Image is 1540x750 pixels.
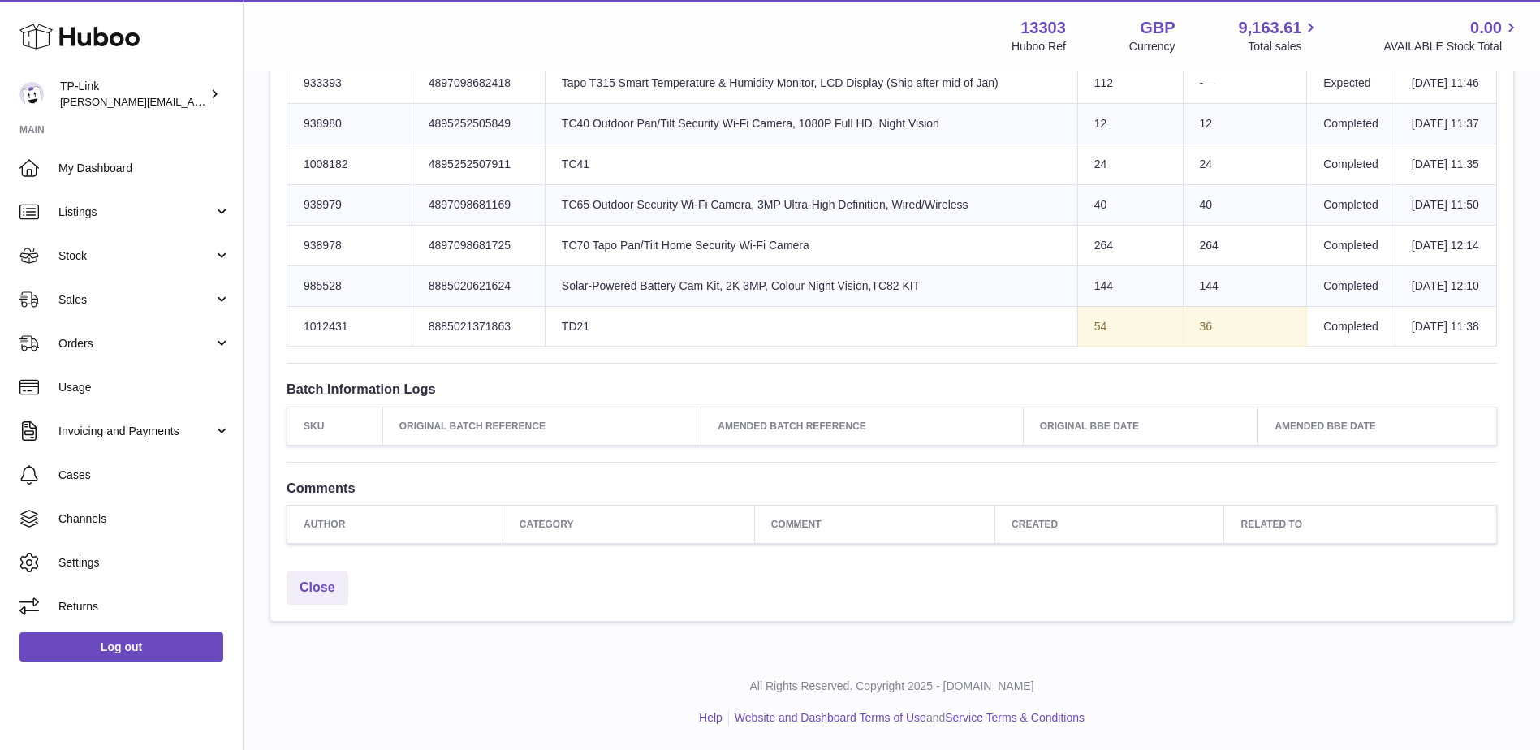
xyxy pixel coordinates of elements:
[503,505,754,543] th: Category
[287,306,412,347] td: 1012431
[1183,63,1307,104] td: -—
[1470,17,1502,39] span: 0.00
[1395,225,1496,265] td: [DATE] 12:14
[1077,225,1183,265] td: 264
[287,571,348,605] a: Close
[1239,17,1302,39] span: 9,163.61
[58,555,231,571] span: Settings
[754,505,994,543] th: Comment
[1307,265,1395,306] td: Completed
[545,225,1077,265] td: TC70 Tapo Pan/Tilt Home Security Wi-Fi Camera
[412,144,545,185] td: 4895252507911
[1395,265,1496,306] td: [DATE] 12:10
[287,479,1497,497] h3: Comments
[19,632,223,662] a: Log out
[1183,265,1307,306] td: 144
[58,380,231,395] span: Usage
[287,407,383,445] th: SKU
[412,306,545,347] td: 8885021371863
[19,82,44,106] img: selina.wu@tp-link.com
[58,161,231,176] span: My Dashboard
[1258,407,1497,445] th: Amended BBE Date
[1383,17,1521,54] a: 0.00 AVAILABLE Stock Total
[1077,265,1183,306] td: 144
[1307,63,1395,104] td: Expected
[1020,17,1066,39] strong: 13303
[1077,104,1183,144] td: 12
[1307,225,1395,265] td: Completed
[1248,39,1320,54] span: Total sales
[257,679,1527,694] p: All Rights Reserved. Copyright 2025 - [DOMAIN_NAME]
[382,407,701,445] th: Original Batch Reference
[945,711,1085,724] a: Service Terms & Conditions
[1012,39,1066,54] div: Huboo Ref
[995,505,1224,543] th: Created
[1307,104,1395,144] td: Completed
[1183,104,1307,144] td: 12
[1183,184,1307,225] td: 40
[60,79,206,110] div: TP-Link
[58,205,214,220] span: Listings
[1077,306,1183,347] td: 54
[58,511,231,527] span: Channels
[287,184,412,225] td: 938979
[1395,104,1496,144] td: [DATE] 11:37
[729,710,1085,726] li: and
[1307,306,1395,347] td: Completed
[1077,144,1183,185] td: 24
[287,144,412,185] td: 1008182
[1129,39,1175,54] div: Currency
[1023,407,1258,445] th: Original BBE Date
[287,380,1497,398] h3: Batch Information Logs
[287,225,412,265] td: 938978
[58,248,214,264] span: Stock
[1183,144,1307,185] td: 24
[412,225,545,265] td: 4897098681725
[1077,63,1183,104] td: 112
[545,144,1077,185] td: TC41
[545,265,1077,306] td: Solar-Powered Battery Cam Kit, 2K 3MP, Colour Night Vision,TC82 KIT
[1239,17,1321,54] a: 9,163.61 Total sales
[1077,184,1183,225] td: 40
[545,63,1077,104] td: Tapo T315 Smart Temperature & Humidity Monitor, LCD Display (Ship after mid of Jan)
[1395,144,1496,185] td: [DATE] 11:35
[701,407,1023,445] th: Amended Batch Reference
[1224,505,1497,543] th: Related to
[1140,17,1175,39] strong: GBP
[287,265,412,306] td: 985528
[287,505,503,543] th: Author
[1183,225,1307,265] td: 264
[1395,63,1496,104] td: [DATE] 11:46
[1183,306,1307,347] td: 36
[287,63,412,104] td: 933393
[58,424,214,439] span: Invoicing and Payments
[58,336,214,351] span: Orders
[58,599,231,614] span: Returns
[58,468,231,483] span: Cases
[1383,39,1521,54] span: AVAILABLE Stock Total
[735,711,926,724] a: Website and Dashboard Terms of Use
[412,63,545,104] td: 4897098682418
[1307,184,1395,225] td: Completed
[545,306,1077,347] td: TD21
[1395,184,1496,225] td: [DATE] 11:50
[60,95,326,108] span: [PERSON_NAME][EMAIL_ADDRESS][DOMAIN_NAME]
[58,292,214,308] span: Sales
[412,184,545,225] td: 4897098681169
[1307,144,1395,185] td: Completed
[1395,306,1496,347] td: [DATE] 11:38
[287,104,412,144] td: 938980
[545,104,1077,144] td: TC40 Outdoor Pan/Tilt Security Wi-Fi Camera, 1080P Full HD, Night Vision
[545,184,1077,225] td: TC65 Outdoor Security Wi-Fi Camera, 3MP Ultra-High Definition, Wired/Wireless
[412,104,545,144] td: 4895252505849
[699,711,723,724] a: Help
[412,265,545,306] td: 8885020621624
